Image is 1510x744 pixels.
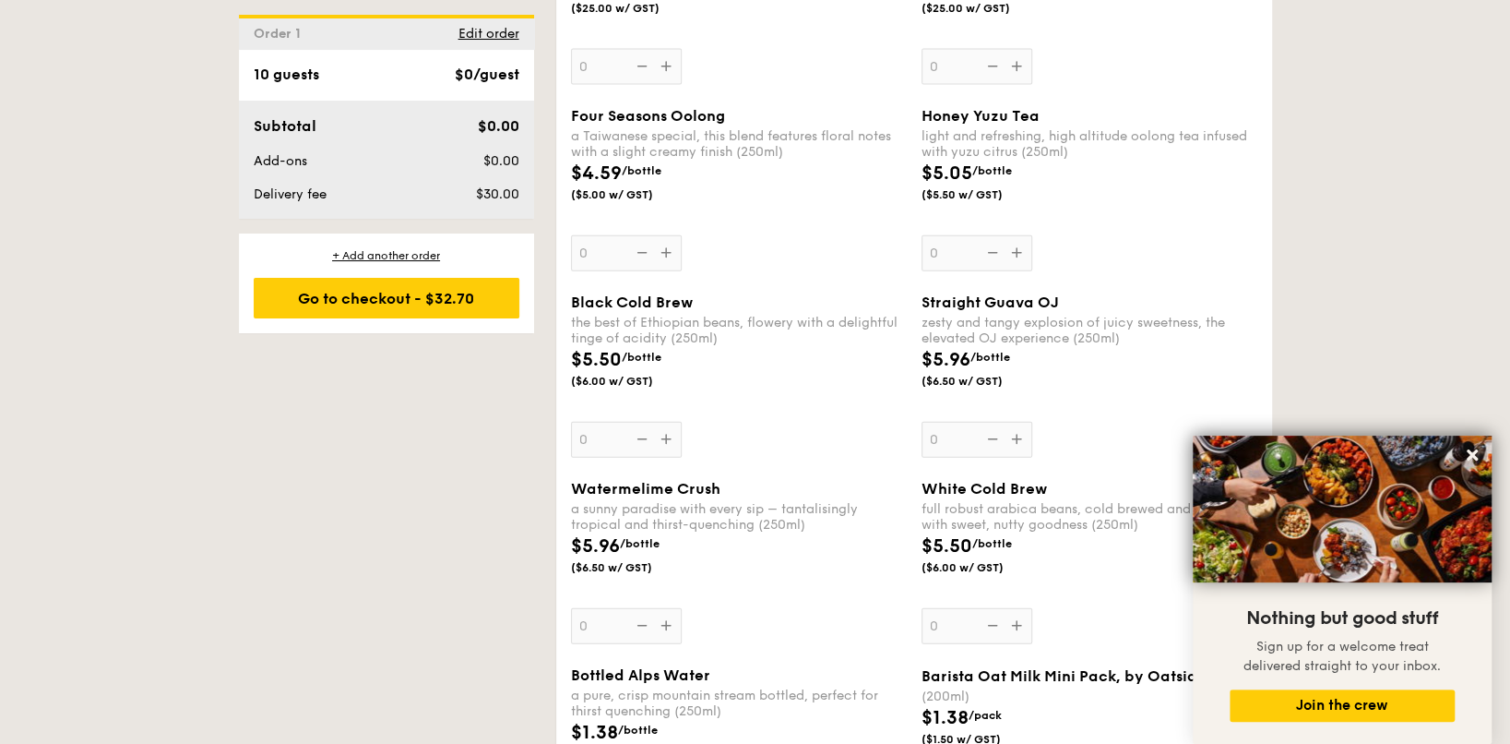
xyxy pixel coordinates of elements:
span: ($6.00 w/ GST) [571,374,696,389]
span: $1.38 [571,722,618,744]
span: $4.59 [571,162,622,185]
span: Four Seasons Oolong [571,107,725,125]
span: $0.00 [477,117,518,135]
span: ($25.00 w/ GST) [921,1,1047,16]
span: Watermelime Crush [571,480,720,498]
span: Sign up for a welcome treat delivered straight to your inbox. [1243,639,1441,674]
span: ($5.50 w/ GST) [921,187,1047,202]
span: Subtotal [254,117,316,135]
span: /bottle [970,351,1010,364]
span: /bottle [972,164,1012,177]
span: ($25.00 w/ GST) [571,1,696,16]
span: $0.00 [482,153,518,169]
span: $5.96 [571,535,620,558]
span: /bottle [620,537,660,550]
span: $5.50 [571,349,622,371]
span: ($6.50 w/ GST) [921,374,1047,389]
span: Barista Oat Milk Mini Pack, by Oatside [921,667,1207,685]
div: full robust arabica beans, cold brewed and packed with sweet, nutty goodness (250ml) [921,501,1257,533]
img: DSC07876-Edit02-Large.jpeg [1193,436,1492,582]
span: Order 1 [254,26,308,42]
div: 10 guests [254,64,319,86]
div: a pure, crisp mountain stream bottled, perfect for thirst quenching (250ml) [571,688,907,719]
span: Nothing but good stuff [1246,607,1438,630]
span: $5.50 [921,535,972,558]
div: a Taiwanese special, this blend features floral notes with a slight creamy finish (250ml) [571,128,907,160]
span: Black Cold Brew [571,294,693,311]
span: $5.96 [921,349,970,371]
span: Edit order [458,26,519,42]
span: /bottle [618,724,658,737]
span: White Cold Brew [921,480,1047,498]
div: + Add another order [254,248,519,263]
button: Close [1457,440,1487,470]
span: ($6.50 w/ GST) [571,560,696,575]
span: /bottle [622,164,661,177]
span: Add-ons [254,153,307,169]
div: zesty and tangy explosion of juicy sweetness, the elevated OJ experience (250ml) [921,315,1257,346]
div: a sunny paradise with every sip – tantalisingly tropical and thirst-quenching (250ml) [571,501,907,533]
span: Honey Yuzu Tea [921,107,1040,125]
button: Join the crew [1230,690,1455,722]
span: Straight Guava OJ [921,294,1059,311]
div: (200ml) [921,689,1257,704]
span: $1.38 [921,707,969,729]
div: Go to checkout - $32.70 [254,278,519,318]
span: /bottle [622,351,661,364]
span: Delivery fee [254,186,327,202]
span: ($5.00 w/ GST) [571,187,696,202]
div: $0/guest [455,64,519,86]
span: /bottle [972,537,1012,550]
span: /pack [969,709,1002,722]
span: ($6.00 w/ GST) [921,560,1047,575]
div: light and refreshing, high altitude oolong tea infused with yuzu citrus (250ml) [921,128,1257,160]
span: $5.05 [921,162,972,185]
span: Bottled Alps Water [571,666,710,684]
span: $30.00 [475,186,518,202]
div: the best of Ethiopian beans, flowery with a delightful tinge of acidity (250ml) [571,315,907,346]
